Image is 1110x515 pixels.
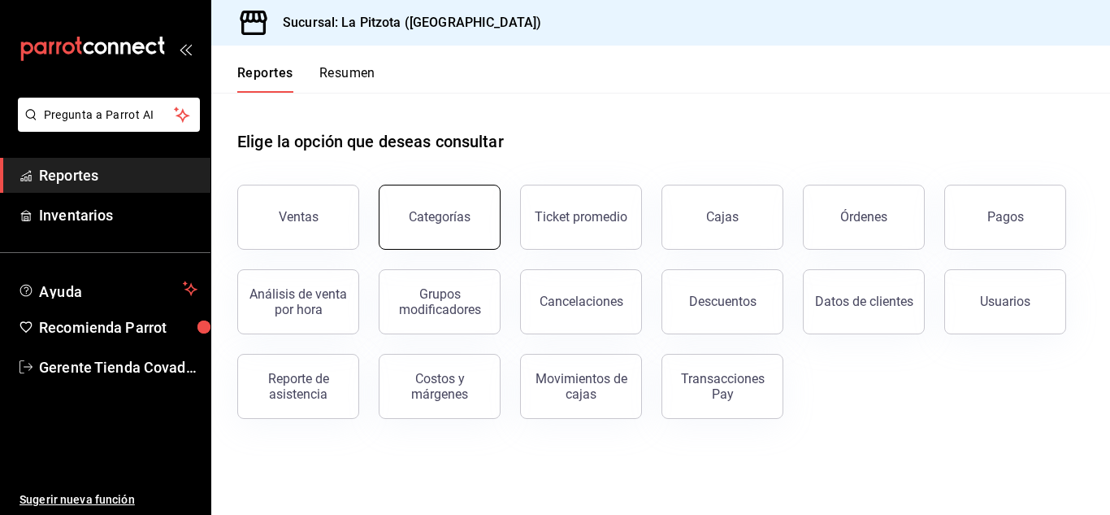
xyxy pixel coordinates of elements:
[661,185,783,250] a: Cajas
[39,316,197,338] span: Recomienda Parrot
[270,13,541,33] h3: Sucursal: La Pitzota ([GEOGRAPHIC_DATA])
[248,371,349,402] div: Reporte de asistencia
[39,204,197,226] span: Inventarios
[535,209,627,225] div: Ticket promedio
[540,294,623,309] div: Cancelaciones
[803,269,925,334] button: Datos de clientes
[319,65,375,93] button: Resumen
[237,65,293,93] button: Reportes
[661,354,783,419] button: Transacciones Pay
[237,354,359,419] button: Reporte de asistencia
[18,98,200,132] button: Pregunta a Parrot AI
[409,209,470,225] div: Categorías
[237,269,359,334] button: Análisis de venta por hora
[39,164,197,186] span: Reportes
[20,491,197,508] span: Sugerir nueva función
[520,354,642,419] button: Movimientos de cajas
[39,279,176,299] span: Ayuda
[179,42,192,55] button: open_drawer_menu
[11,118,200,135] a: Pregunta a Parrot AI
[389,371,490,402] div: Costos y márgenes
[379,185,501,250] button: Categorías
[661,269,783,334] button: Descuentos
[840,209,887,225] div: Órdenes
[672,371,773,402] div: Transacciones Pay
[44,107,175,124] span: Pregunta a Parrot AI
[237,65,375,93] div: navigation tabs
[389,286,490,317] div: Grupos modificadores
[803,185,925,250] button: Órdenes
[980,294,1030,309] div: Usuarios
[39,356,197,378] span: Gerente Tienda Covadonga
[944,185,1066,250] button: Pagos
[520,269,642,334] button: Cancelaciones
[944,269,1066,334] button: Usuarios
[279,209,319,225] div: Ventas
[237,129,504,154] h1: Elige la opción que deseas consultar
[531,371,631,402] div: Movimientos de cajas
[237,185,359,250] button: Ventas
[815,294,913,309] div: Datos de clientes
[379,354,501,419] button: Costos y márgenes
[379,269,501,334] button: Grupos modificadores
[987,209,1024,225] div: Pagos
[520,185,642,250] button: Ticket promedio
[706,207,739,227] div: Cajas
[248,286,349,317] div: Análisis de venta por hora
[689,294,757,309] div: Descuentos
